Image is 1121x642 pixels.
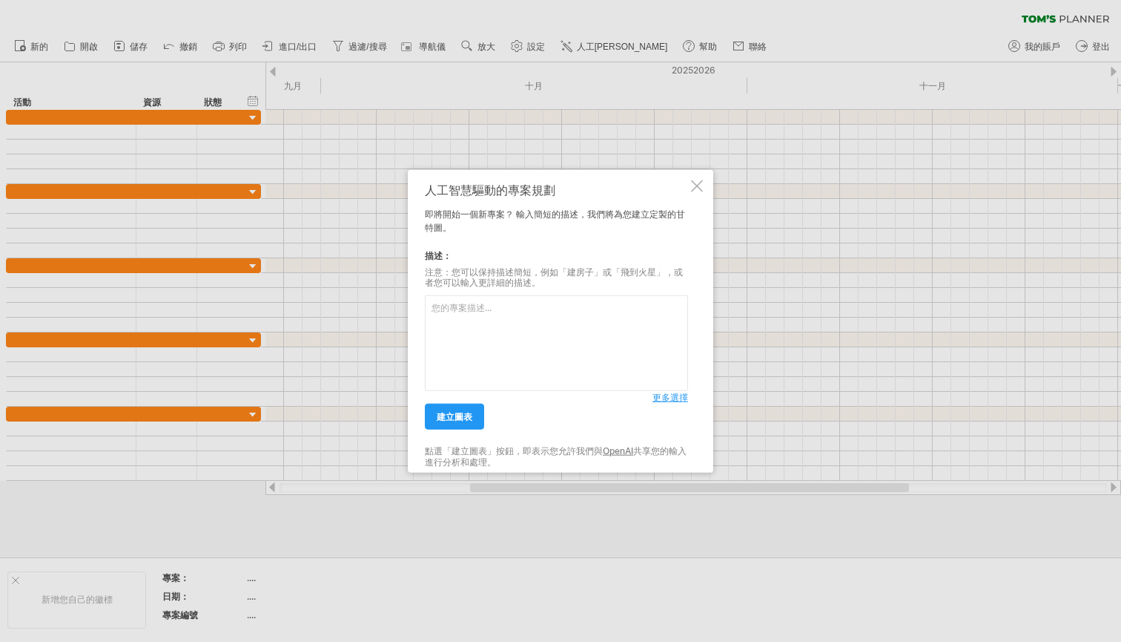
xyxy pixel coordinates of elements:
[425,404,484,430] a: 建立圖表
[652,392,688,403] span: 更多選擇
[425,183,688,459] div: 即將開始一個新專案？ 輸入簡短的描述，我們將為您建立定製的甘特圖。
[652,391,688,404] a: 更多選擇
[603,445,633,456] a: OpenAI
[425,249,688,262] div: 描述：
[437,411,472,422] span: 建立圖表
[425,266,688,288] div: 注意：您可以保持描述簡短，例如「建房子」或「飛到火星」，或者您可以輸入更詳細的描述。
[425,183,688,196] div: 人工智慧驅動的專案規劃
[425,446,688,468] div: 點選「建立圖表」按鈕，即表示您允許我們與 共享您的輸入 進行分析和處理。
